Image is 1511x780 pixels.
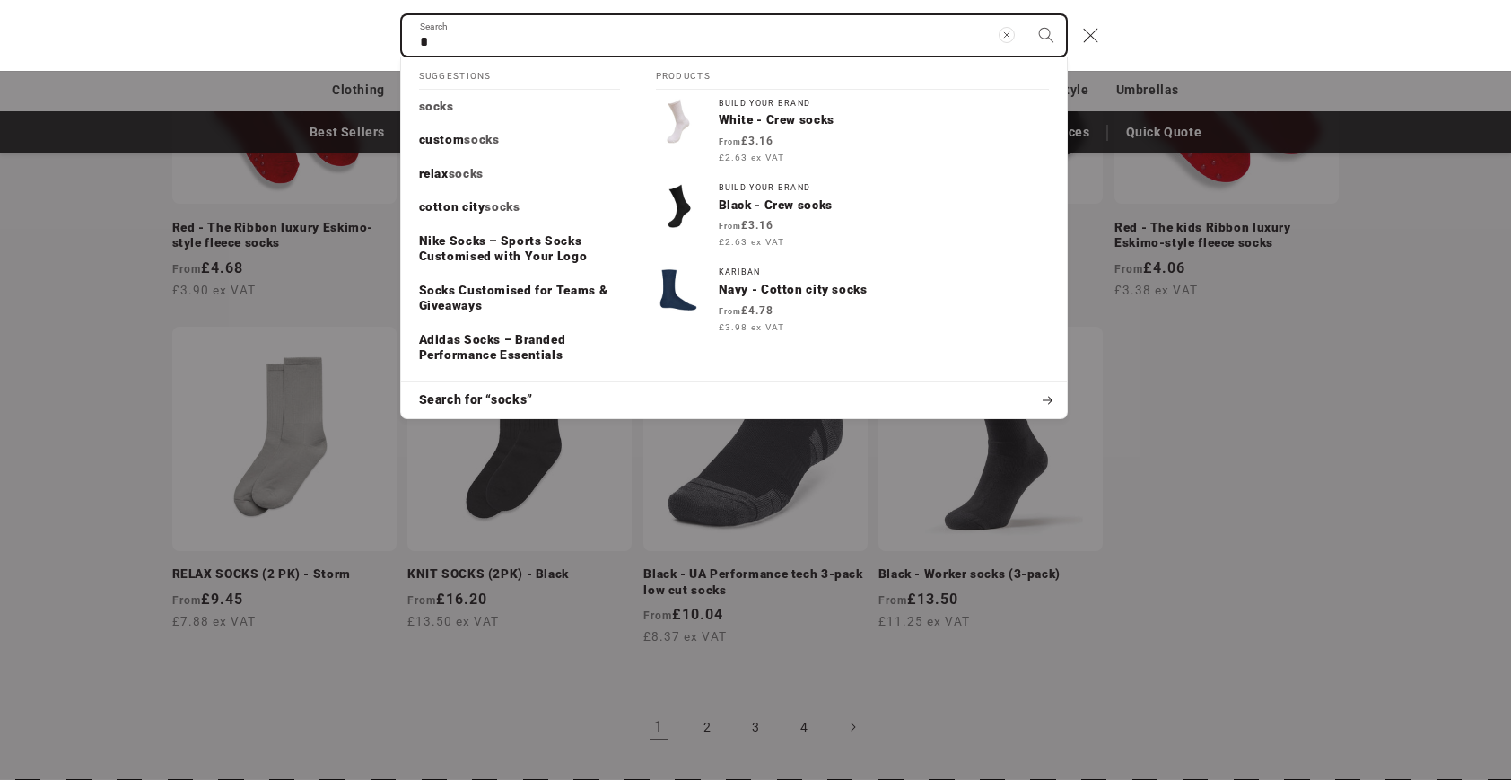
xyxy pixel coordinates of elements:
mark: socks [449,166,484,180]
strong: £3.16 [719,219,773,232]
span: £2.63 ex VAT [719,151,784,164]
a: Build Your BrandBlack - Crew socks From£3.16 £2.63 ex VAT [638,174,1067,259]
span: £3.98 ex VAT [719,320,784,334]
a: Nike Socks – Sports Socks Customised with Your Logo [401,224,638,274]
p: cotton city socks [419,199,520,215]
div: Kariban [719,267,1049,277]
p: Navy - Cotton city socks [719,282,1049,298]
button: Clear search term [987,15,1026,55]
span: From [719,137,741,146]
p: Socks Customised for Teams & Giveaways [419,283,620,314]
span: £2.63 ex VAT [719,235,784,249]
a: relax socks [401,157,638,191]
p: Adidas Socks – Branded Performance Essentials [419,332,620,364]
mark: socks [485,199,520,214]
p: Nike Socks – Sports Socks Customised with Your Logo [419,233,620,265]
div: Build Your Brand [719,183,1049,193]
a: Build Your BrandWhite - Crew socks From£3.16 £2.63 ex VAT [638,90,1067,174]
a: socks [401,90,638,124]
span: cotton city [419,199,485,214]
a: custom socks [401,123,638,157]
strong: £3.16 [719,135,773,147]
button: Close [1071,16,1111,56]
span: From [719,307,741,316]
p: custom socks [419,132,500,148]
img: Crew socks [656,99,701,144]
button: Search [1026,15,1066,55]
p: Black - Crew socks [719,197,1049,214]
span: relax [419,166,449,180]
h2: Products [656,57,1049,90]
img: Cotton city socks [656,267,701,312]
span: custom [419,132,465,146]
span: Search for “socks” [419,391,533,409]
a: Socks Customised for Teams & Giveaways [401,274,638,323]
strong: £4.78 [719,304,773,317]
iframe: Chat Widget [1211,586,1511,780]
p: White - Crew socks [719,112,1049,128]
a: cotton city socks [401,190,638,224]
h2: Suggestions [419,57,620,90]
div: Build Your Brand [719,99,1049,109]
mark: socks [464,132,499,146]
a: Adidas Socks – Branded Performance Essentials [401,323,638,372]
mark: socks [419,99,454,113]
p: relax socks [419,166,484,182]
span: From [719,222,741,231]
p: socks [419,99,454,115]
img: Crew socks [656,183,701,228]
a: KaribanNavy - Cotton city socks From£4.78 £3.98 ex VAT [638,259,1067,343]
